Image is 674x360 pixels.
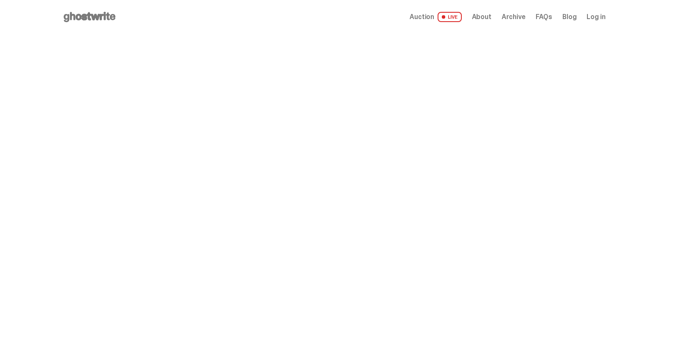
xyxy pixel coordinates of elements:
[502,14,525,20] a: Archive
[410,12,461,22] a: Auction LIVE
[438,12,462,22] span: LIVE
[587,14,605,20] a: Log in
[472,14,491,20] a: About
[562,14,576,20] a: Blog
[536,14,552,20] a: FAQs
[410,14,434,20] span: Auction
